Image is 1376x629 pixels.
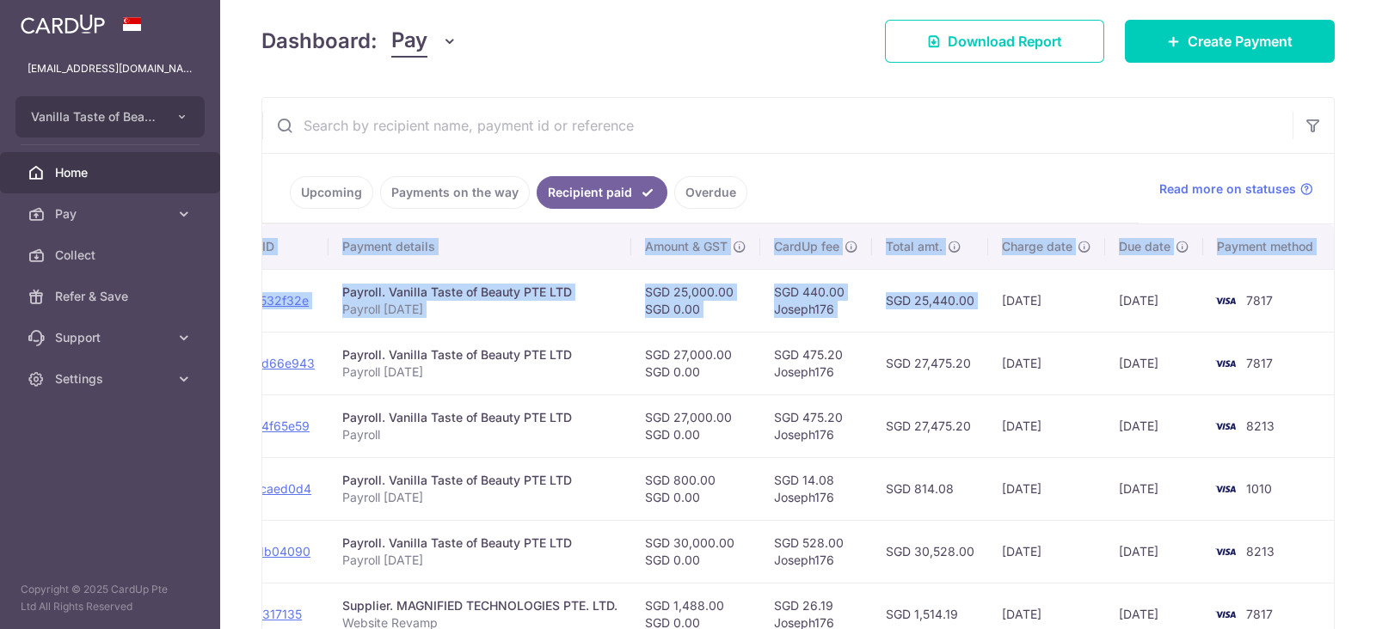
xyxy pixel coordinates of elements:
[988,332,1105,394] td: [DATE]
[1159,180,1296,198] span: Read more on statuses
[1125,20,1335,63] a: Create Payment
[209,356,315,370] a: txn_8070d66e943
[1246,356,1273,370] span: 7817
[872,457,988,520] td: SGD 814.08
[885,20,1104,63] a: Download Report
[342,426,617,443] p: Payroll
[342,534,617,552] div: Payroll. Vanilla Taste of Beauty PTE LTD
[1246,607,1273,621] span: 7817
[872,520,988,583] td: SGD 30,528.00
[342,409,617,426] div: Payroll. Vanilla Taste of Beauty PTE LTD
[760,394,872,457] td: SGD 475.20 Joseph176
[631,332,760,394] td: SGD 27,000.00 SGD 0.00
[948,31,1062,52] span: Download Report
[631,520,760,583] td: SGD 30,000.00 SGD 0.00
[1105,457,1203,520] td: [DATE]
[1246,481,1272,496] span: 1010
[28,60,193,77] p: [EMAIL_ADDRESS][DOMAIN_NAME]
[342,597,617,614] div: Supplier. MAGNIFIED TECHNOLOGIES PTE. LTD.
[631,457,760,520] td: SGD 800.00 SGD 0.00
[774,238,839,255] span: CardUp fee
[1246,418,1275,433] span: 8213
[674,176,747,209] a: Overdue
[21,14,105,34] img: CardUp
[537,176,667,209] a: Recipient paid
[1208,290,1243,311] img: Bank Card
[329,224,631,269] th: Payment details
[342,552,617,569] p: Payroll [DATE]
[31,108,158,125] span: Vanilla Taste of Beauty PTE LTD
[631,269,760,332] td: SGD 25,000.00 SGD 0.00
[290,176,373,209] a: Upcoming
[1105,269,1203,332] td: [DATE]
[1105,332,1203,394] td: [DATE]
[988,269,1105,332] td: [DATE]
[1105,520,1203,583] td: [DATE]
[631,394,760,457] td: SGD 27,000.00 SGD 0.00
[1105,394,1203,457] td: [DATE]
[1208,416,1243,437] img: Bank Card
[1246,544,1275,559] span: 8213
[1208,541,1243,562] img: Bank Card
[760,269,872,332] td: SGD 440.00 Joseph176
[342,284,617,301] div: Payroll. Vanilla Taste of Beauty PTE LTD
[342,363,617,381] p: Payroll [DATE]
[1159,180,1313,198] a: Read more on statuses
[886,238,943,255] span: Total amt.
[1002,238,1072,255] span: Charge date
[15,96,205,137] button: Vanilla Taste of Beauty PTE LTD
[1208,353,1243,374] img: Bank Card
[1208,479,1243,499] img: Bank Card
[342,301,617,318] p: Payroll [DATE]
[342,489,617,506] p: Payroll [DATE]
[1203,224,1334,269] th: Payment method
[988,520,1105,583] td: [DATE]
[1246,293,1273,308] span: 7817
[262,98,1293,153] input: Search by recipient name, payment id or reference
[55,288,169,305] span: Refer & Save
[1188,31,1293,52] span: Create Payment
[760,457,872,520] td: SGD 14.08 Joseph176
[1119,238,1170,255] span: Due date
[55,329,169,346] span: Support
[380,176,530,209] a: Payments on the way
[55,164,169,181] span: Home
[342,472,617,489] div: Payroll. Vanilla Taste of Beauty PTE LTD
[391,25,458,58] button: Pay
[760,520,872,583] td: SGD 528.00 Joseph176
[1208,604,1243,625] img: Bank Card
[391,25,427,58] span: Pay
[872,394,988,457] td: SGD 27,475.20
[872,269,988,332] td: SGD 25,440.00
[55,370,169,388] span: Settings
[261,26,378,57] h4: Dashboard:
[872,332,988,394] td: SGD 27,475.20
[988,457,1105,520] td: [DATE]
[55,205,169,223] span: Pay
[988,394,1105,457] td: [DATE]
[760,332,872,394] td: SGD 475.20 Joseph176
[342,346,617,363] div: Payroll. Vanilla Taste of Beauty PTE LTD
[55,247,169,264] span: Collect
[645,238,728,255] span: Amount & GST
[195,224,329,269] th: Payment ID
